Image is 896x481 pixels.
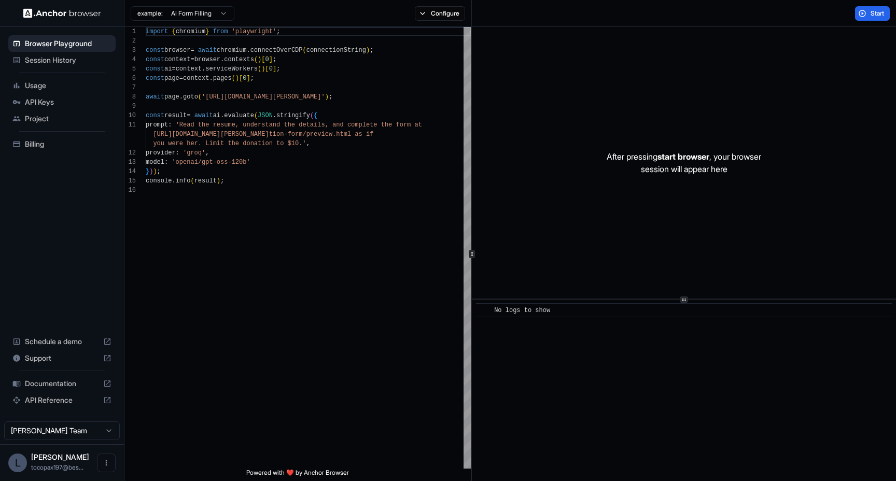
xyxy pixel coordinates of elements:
span: start browser [657,151,709,162]
span: Schedule a demo [25,336,99,347]
span: context [164,56,190,63]
div: Usage [8,77,116,94]
span: chromium [217,47,247,54]
span: context [183,75,209,82]
span: contexts [224,56,254,63]
span: from [213,28,228,35]
span: const [146,65,164,73]
span: . [246,47,250,54]
span: ) [217,177,220,185]
span: ; [276,28,280,35]
span: [URL][DOMAIN_NAME][PERSON_NAME] [153,131,269,138]
div: Project [8,110,116,127]
span: ( [310,112,314,119]
span: : [168,121,172,129]
div: 8 [124,92,136,102]
span: . [273,112,276,119]
span: lete the form at [362,121,422,129]
button: Open menu [97,454,116,472]
span: , [306,140,310,147]
span: . [202,65,205,73]
span: 'openai/gpt-oss-120b' [172,159,250,166]
span: page [164,75,179,82]
div: 11 [124,120,136,130]
div: 10 [124,111,136,120]
button: Start [855,6,890,21]
div: Schedule a demo [8,333,116,350]
img: Anchor Logo [23,8,101,18]
div: API Reference [8,392,116,408]
div: 14 [124,167,136,176]
span: ai [164,65,172,73]
span: const [146,47,164,54]
div: Support [8,350,116,366]
span: await [194,112,213,119]
span: ( [254,112,258,119]
span: ai [213,112,220,119]
span: connectionString [306,47,366,54]
span: 0 [243,75,246,82]
span: { [172,28,175,35]
span: : [176,149,179,157]
span: ) [366,47,370,54]
span: import [146,28,168,35]
span: pages [213,75,232,82]
span: ​ [481,305,486,316]
span: ( [232,75,235,82]
span: } [146,168,149,175]
span: ( [303,47,306,54]
span: ) [149,168,153,175]
span: . [220,56,224,63]
div: 1 [124,27,136,36]
span: model [146,159,164,166]
span: ) [261,65,265,73]
div: Documentation [8,375,116,392]
span: await [198,47,217,54]
span: const [146,75,164,82]
span: Documentation [25,378,99,389]
span: Billing [25,139,111,149]
span: result [194,177,217,185]
span: ) [235,75,239,82]
span: [ [239,75,243,82]
span: page [164,93,179,101]
span: Lora Little [31,452,89,461]
span: = [179,75,183,82]
span: ; [220,177,224,185]
span: = [190,47,194,54]
span: [ [265,65,269,73]
div: 3 [124,46,136,55]
span: provider [146,149,176,157]
span: example: [137,9,163,18]
span: ( [254,56,258,63]
span: stringify [276,112,310,119]
span: ; [273,56,276,63]
div: 6 [124,74,136,83]
span: Start [871,9,885,18]
div: API Keys [8,94,116,110]
span: result [164,112,187,119]
span: = [172,65,175,73]
div: 13 [124,158,136,167]
span: . [172,177,175,185]
span: Project [25,114,111,124]
span: = [190,56,194,63]
div: 2 [124,36,136,46]
span: serviceWorkers [205,65,258,73]
span: info [176,177,191,185]
span: API Reference [25,395,99,405]
span: ; [157,168,161,175]
span: context [176,65,202,73]
span: tocopax197@besaies.com [31,463,83,471]
span: ; [329,93,332,101]
span: No logs to show [494,307,550,314]
span: ) [325,93,329,101]
span: . [209,75,213,82]
span: 0 [265,56,269,63]
span: [ [261,56,265,63]
span: Powered with ❤️ by Anchor Browser [246,469,349,481]
div: L [8,454,27,472]
div: 15 [124,176,136,186]
div: Session History [8,52,116,68]
span: goto [183,93,198,101]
